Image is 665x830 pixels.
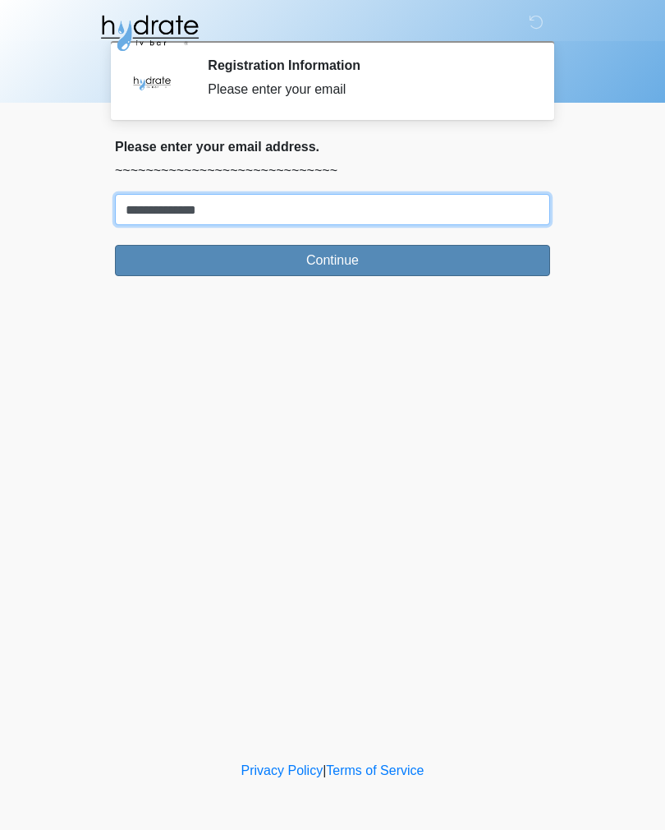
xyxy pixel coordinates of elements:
img: Agent Avatar [127,58,177,107]
p: ~~~~~~~~~~~~~~~~~~~~~~~~~~~~~ [115,161,550,181]
a: Privacy Policy [241,763,323,777]
a: Terms of Service [326,763,424,777]
button: Continue [115,245,550,276]
img: Hydrate IV Bar - Fort Collins Logo [99,12,200,53]
div: Please enter your email [208,80,525,99]
h2: Please enter your email address. [115,139,550,154]
a: | [323,763,326,777]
